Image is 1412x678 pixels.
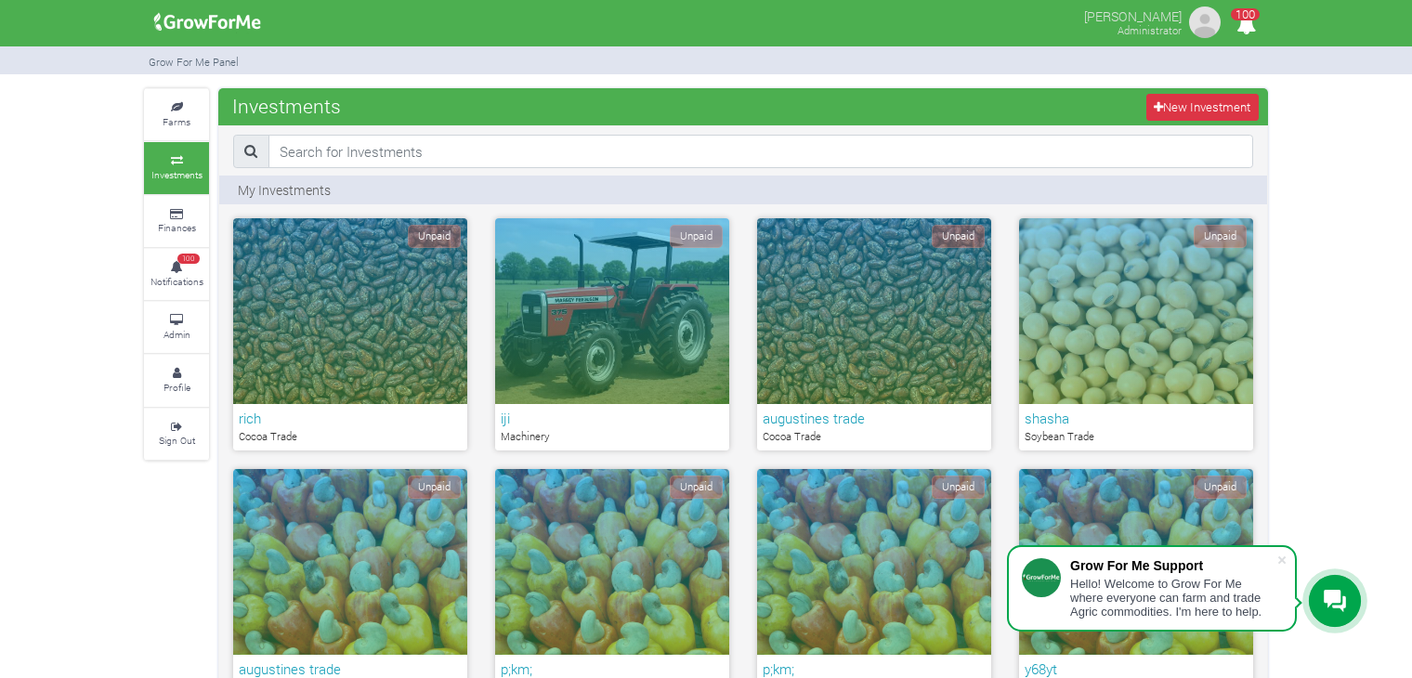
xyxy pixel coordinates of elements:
small: Profile [163,381,190,394]
span: Unpaid [670,225,723,248]
a: New Investment [1146,94,1259,121]
small: Investments [151,168,203,181]
small: Administrator [1118,23,1182,37]
small: Finances [158,221,196,234]
small: Admin [163,328,190,341]
p: Cocoa Trade [763,429,986,445]
i: Notifications [1228,4,1264,46]
p: [PERSON_NAME] [1084,4,1182,26]
span: Unpaid [408,476,461,499]
span: 100 [177,254,200,265]
p: Soybean Trade [1025,429,1248,445]
span: Unpaid [670,476,723,499]
div: Hello! Welcome to Grow For Me where everyone can farm and trade Agric commodities. I'm here to help. [1070,577,1276,619]
a: Unpaid iji Machinery [495,218,729,450]
p: Cocoa Trade [239,429,462,445]
p: Machinery [501,429,724,445]
span: Unpaid [408,225,461,248]
a: 100 Notifications [144,249,209,300]
span: Unpaid [1194,476,1247,499]
small: Notifications [150,275,203,288]
h6: iji [501,410,724,426]
a: Farms [144,89,209,140]
a: Investments [144,142,209,193]
h6: y68yt [1025,660,1248,677]
a: Finances [144,196,209,247]
span: Unpaid [932,225,985,248]
p: My Investments [238,180,331,200]
h6: p;km; [501,660,724,677]
a: Sign Out [144,409,209,460]
a: Unpaid augustines trade Cocoa Trade [757,218,991,450]
h6: rich [239,410,462,426]
a: Unpaid rich Cocoa Trade [233,218,467,450]
h6: augustines trade [763,410,986,426]
h6: p;km; [763,660,986,677]
div: Grow For Me Support [1070,558,1276,573]
span: Unpaid [1194,225,1247,248]
span: 100 [1231,8,1260,20]
a: Unpaid shasha Soybean Trade [1019,218,1253,450]
img: growforme image [148,4,268,41]
small: Farms [163,115,190,128]
span: Unpaid [932,476,985,499]
a: Profile [144,355,209,406]
span: Investments [228,87,346,124]
small: Sign Out [159,434,195,447]
input: Search for Investments [268,135,1253,168]
h6: augustines trade [239,660,462,677]
small: Grow For Me Panel [149,55,239,69]
a: 100 [1228,18,1264,35]
h6: shasha [1025,410,1248,426]
a: Admin [144,302,209,353]
img: growforme image [1186,4,1223,41]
